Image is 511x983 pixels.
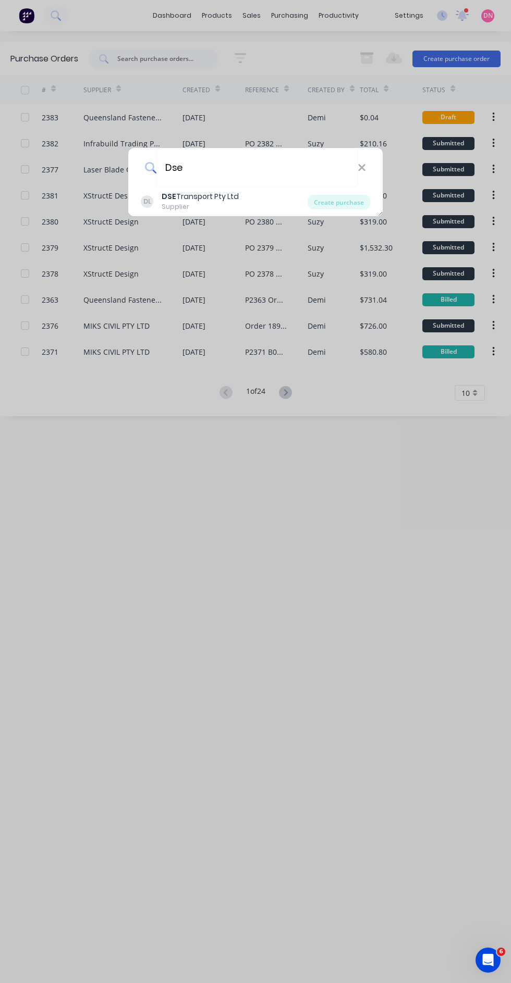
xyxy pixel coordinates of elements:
div: Create purchase [308,195,370,209]
input: Enter a supplier name to create a new order... [156,148,358,187]
b: DSE [162,191,176,202]
span: 6 [497,948,505,956]
div: Supplier [162,202,239,211]
div: DL [141,195,153,208]
iframe: Intercom live chat [476,948,501,973]
div: Transport Pty Ltd [162,191,239,202]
